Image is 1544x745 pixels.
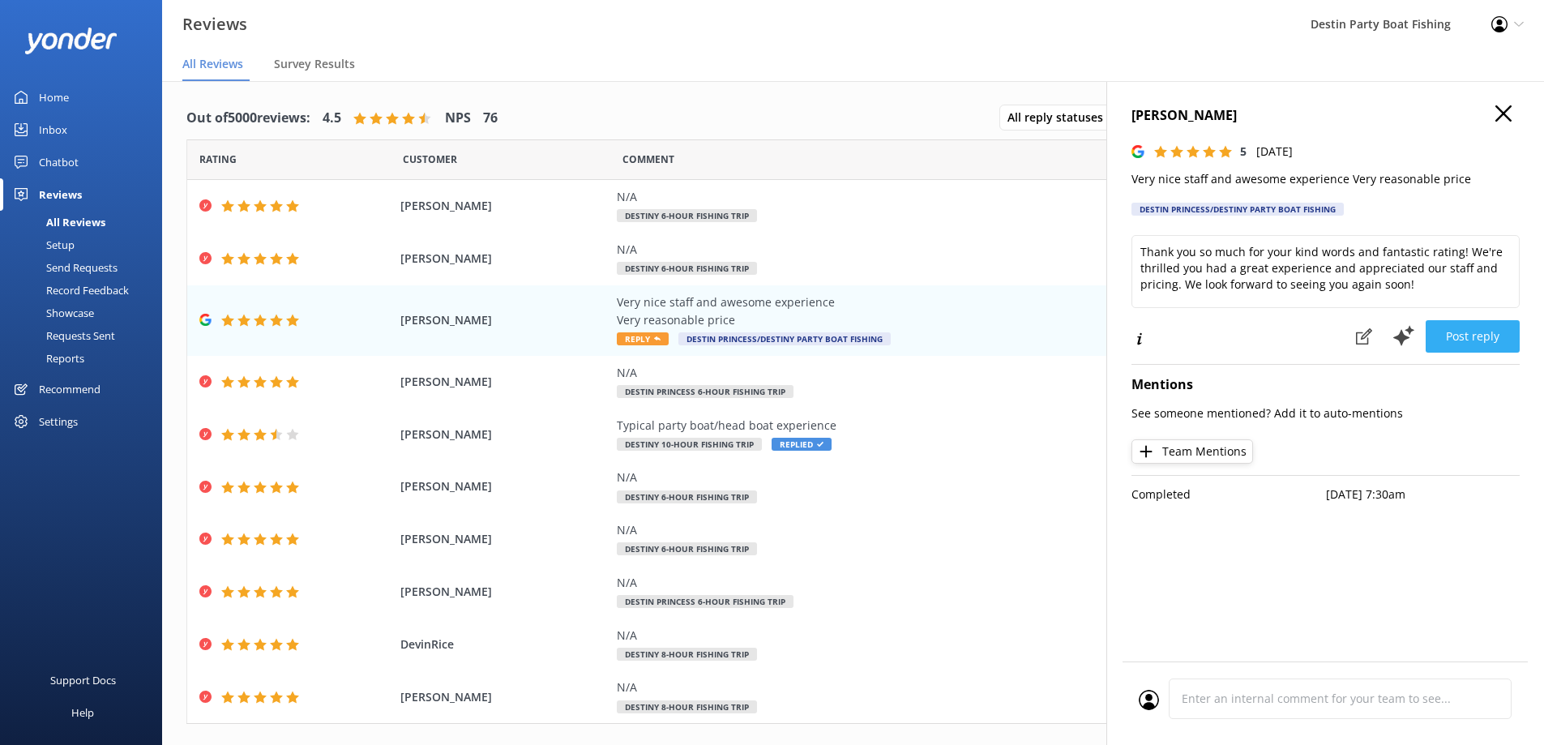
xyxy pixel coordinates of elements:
span: Destiny 8-Hour Fishing Trip [617,648,757,661]
textarea: Thank you so much for your kind words and fantastic rating! We're thrilled you had a great experi... [1131,235,1520,308]
a: All Reviews [10,211,162,233]
button: Post reply [1426,320,1520,353]
span: 5 [1240,143,1247,159]
span: Destin Princess 6-Hour Fishing Trip [617,385,793,398]
h4: 76 [483,108,498,129]
span: Destiny 6-Hour Fishing Trip [617,490,757,503]
div: N/A [617,627,1354,644]
div: N/A [617,241,1354,259]
div: All Reviews [10,211,105,233]
h4: Out of 5000 reviews: [186,108,310,129]
img: user_profile.svg [1139,690,1159,710]
div: Setup [10,233,75,256]
p: Very nice staff and awesome experience Very reasonable price [1131,170,1520,188]
span: [PERSON_NAME] [400,250,609,268]
div: Typical party boat/head boat experience [617,417,1354,435]
span: [PERSON_NAME] [400,197,609,215]
a: Setup [10,233,162,256]
span: Destiny 6-Hour Fishing Trip [617,262,757,275]
span: Destiny 6-Hour Fishing Trip [617,209,757,222]
div: Support Docs [50,664,116,696]
div: Reports [10,347,84,370]
span: Survey Results [274,56,355,72]
span: Date [403,152,457,167]
a: Requests Sent [10,324,162,347]
div: N/A [617,521,1354,539]
span: [PERSON_NAME] [400,688,609,706]
span: [PERSON_NAME] [400,373,609,391]
span: Date [199,152,237,167]
button: Team Mentions [1131,439,1253,464]
span: Reply [617,332,669,345]
a: Showcase [10,302,162,324]
span: Destin Princess/Destiny Party Boat Fishing [678,332,891,345]
span: [PERSON_NAME] [400,477,609,495]
div: N/A [617,469,1354,486]
div: Showcase [10,302,94,324]
span: Question [622,152,674,167]
div: N/A [617,574,1354,592]
h4: Mentions [1131,375,1520,396]
span: DevinRice [400,636,609,653]
div: Chatbot [39,146,79,178]
div: Record Feedback [10,279,129,302]
span: Destin Princess 6-Hour Fishing Trip [617,595,793,608]
div: Recommend [39,373,101,405]
p: [DATE] [1256,143,1293,161]
span: All Reviews [182,56,243,72]
div: Destin Princess/Destiny Party Boat Fishing [1131,203,1344,216]
div: N/A [617,679,1354,696]
div: Send Requests [10,256,118,279]
span: [PERSON_NAME] [400,530,609,548]
a: Reports [10,347,162,370]
span: Replied [772,438,832,451]
div: Settings [39,405,78,438]
a: Record Feedback [10,279,162,302]
div: Inbox [39,113,67,146]
span: Destiny 8-Hour Fishing Trip [617,700,757,713]
span: [PERSON_NAME] [400,583,609,601]
div: N/A [617,188,1354,206]
span: Destiny 10-Hour Fishing Trip [617,438,762,451]
h4: 4.5 [323,108,341,129]
p: Completed [1131,486,1326,503]
div: Requests Sent [10,324,115,347]
span: Destiny 6-Hour Fishing Trip [617,542,757,555]
a: Send Requests [10,256,162,279]
span: All reply statuses [1007,109,1113,126]
h3: Reviews [182,11,247,37]
span: [PERSON_NAME] [400,426,609,443]
div: Home [39,81,69,113]
button: Close [1495,105,1512,123]
img: yonder-white-logo.png [24,28,118,54]
h4: [PERSON_NAME] [1131,105,1520,126]
div: Help [71,696,94,729]
span: [PERSON_NAME] [400,311,609,329]
div: N/A [617,364,1354,382]
h4: NPS [445,108,471,129]
p: See someone mentioned? Add it to auto-mentions [1131,405,1520,422]
div: Very nice staff and awesome experience Very reasonable price [617,293,1354,330]
div: Reviews [39,178,82,211]
p: [DATE] 7:30am [1326,486,1520,503]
